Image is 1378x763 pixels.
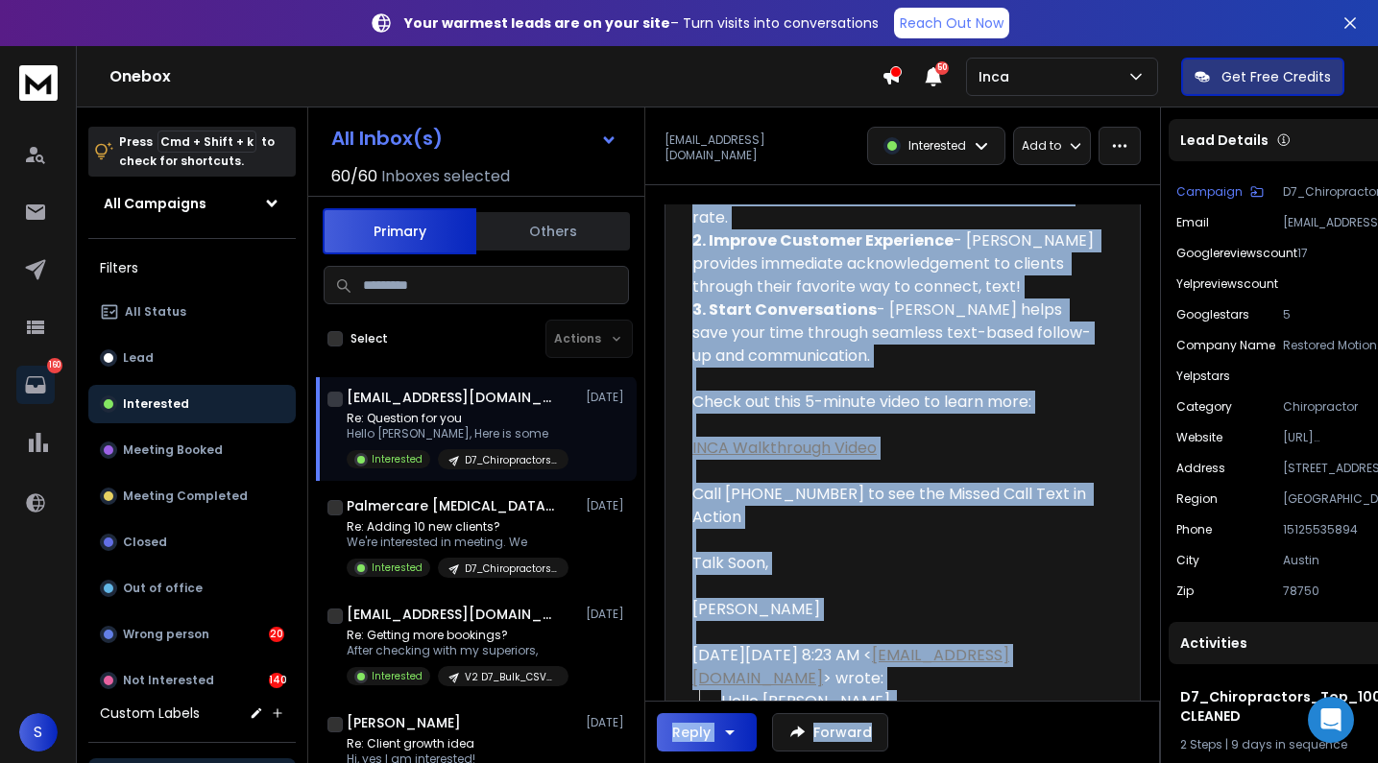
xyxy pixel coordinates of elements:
[347,496,558,515] h1: Palmercare [MEDICAL_DATA] Bethesda
[88,661,296,700] button: Not Interested140
[331,165,377,188] span: 60 / 60
[88,184,296,223] button: All Campaigns
[908,138,966,154] p: Interested
[404,13,670,33] strong: Your warmest leads are on your site
[88,523,296,561] button: Closed
[323,208,476,254] button: Primary
[88,254,296,281] h3: Filters
[123,442,223,458] p: Meeting Booked
[1181,58,1344,96] button: Get Free Credits
[692,437,877,459] a: INCA Walkthrough Video
[1176,184,1264,200] button: Campaign
[1176,184,1243,200] p: Campaign
[586,715,629,730] p: [DATE]
[372,452,423,466] p: Interested
[979,67,1017,86] p: Inca
[1022,138,1061,154] p: Add to
[1176,399,1232,415] p: category
[404,13,879,33] p: – Turn visits into conversations
[347,411,568,426] p: Re: Question for you
[1176,584,1194,599] p: zip
[347,519,568,535] p: Re: Adding 10 new clients?
[692,391,1098,414] div: Check out this 5-minute video to learn more:
[123,535,167,550] p: Closed
[657,713,757,751] button: Reply
[47,358,62,373] p: 160
[372,669,423,683] p: Interested
[1176,246,1297,261] p: googlereviewscount
[465,453,557,467] p: D7_Chiropractors_Top_100_Usa_Cities-CLEANED
[88,477,296,515] button: Meeting Completed
[123,396,189,412] p: Interested
[692,644,1009,689] a: [EMAIL_ADDRESS][DOMAIN_NAME]
[692,644,1098,690] div: [DATE][DATE] 8:23 AM < > wrote:
[123,581,203,596] p: Out of office
[19,713,58,751] button: S
[1180,131,1269,150] p: Lead Details
[586,498,629,513] p: [DATE]
[347,628,568,643] p: Re: Getting more bookings?
[109,65,882,88] h1: Onebox
[88,431,296,469] button: Meeting Booked
[316,119,633,157] button: All Inbox(s)
[19,65,58,101] img: logo
[1176,522,1212,537] p: Phone
[672,723,711,742] div: Reply
[1180,736,1222,752] span: 2 Steps
[88,293,296,331] button: All Status
[465,670,557,684] p: V2 D7_Bulk_CSV_Hair_Salons_Top_100_Cities_Usa_CLEANED
[1176,491,1218,507] p: region
[157,131,256,153] span: Cmd + Shift + k
[1176,430,1222,445] p: website
[347,605,558,624] h1: [EMAIL_ADDRESS][DOMAIN_NAME]
[123,627,209,642] p: Wrong person
[119,132,275,171] p: Press to check for shortcuts.
[1176,215,1209,230] p: Email
[104,194,206,213] h1: All Campaigns
[125,304,186,320] p: All Status
[88,339,296,377] button: Lead
[692,598,1098,621] div: [PERSON_NAME]
[692,298,877,321] strong: 3. Start Conversations
[1176,338,1275,353] p: Company Name
[123,673,214,688] p: Not Interested
[1176,369,1230,384] p: yelpstars
[935,61,949,75] span: 50
[88,615,296,654] button: Wrong person20
[692,298,1098,368] div: - [PERSON_NAME] helps save your time through seamless text-based follow-up and communication.
[692,229,1098,298] div: - [PERSON_NAME] provides immediate acknowledgement to clients through their favorite way to conne...
[347,643,568,658] p: After checking with my superiors,
[465,561,557,576] p: D7_Chiropractors_Top_100_Usa_Cities-CLEANED
[100,703,200,723] h3: Custom Labels
[692,483,1098,529] div: Call [PHONE_NUMBER] to see the Missed Call Text in Action
[347,535,568,550] p: We're interested in meeting. We
[1176,276,1278,292] p: yelpreviewscount
[476,210,630,252] button: Others
[586,607,629,622] p: [DATE]
[372,560,423,575] p: Interested
[692,229,954,251] strong: 2. Improve Customer Experience
[123,350,154,366] p: Lead
[381,165,510,188] h3: Inboxes selected
[16,366,55,404] a: 160
[88,385,296,423] button: Interested
[347,388,558,407] h1: [EMAIL_ADDRESS][DOMAIN_NAME]
[1231,736,1347,752] span: 9 days in sequence
[586,390,629,405] p: [DATE]
[331,129,443,148] h1: All Inbox(s)
[1176,553,1199,568] p: city
[269,627,284,642] div: 20
[347,426,568,441] p: Hello [PERSON_NAME], Here is some
[269,673,284,688] div: 140
[1176,307,1249,322] p: googlestars
[123,489,248,504] p: Meeting Completed
[1221,67,1331,86] p: Get Free Credits
[900,13,1003,33] p: Reach Out Now
[894,8,1009,38] a: Reach Out Now
[665,132,856,163] p: [EMAIL_ADDRESS][DOMAIN_NAME]
[692,552,1098,575] div: Talk Soon,
[1308,697,1354,743] div: Open Intercom Messenger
